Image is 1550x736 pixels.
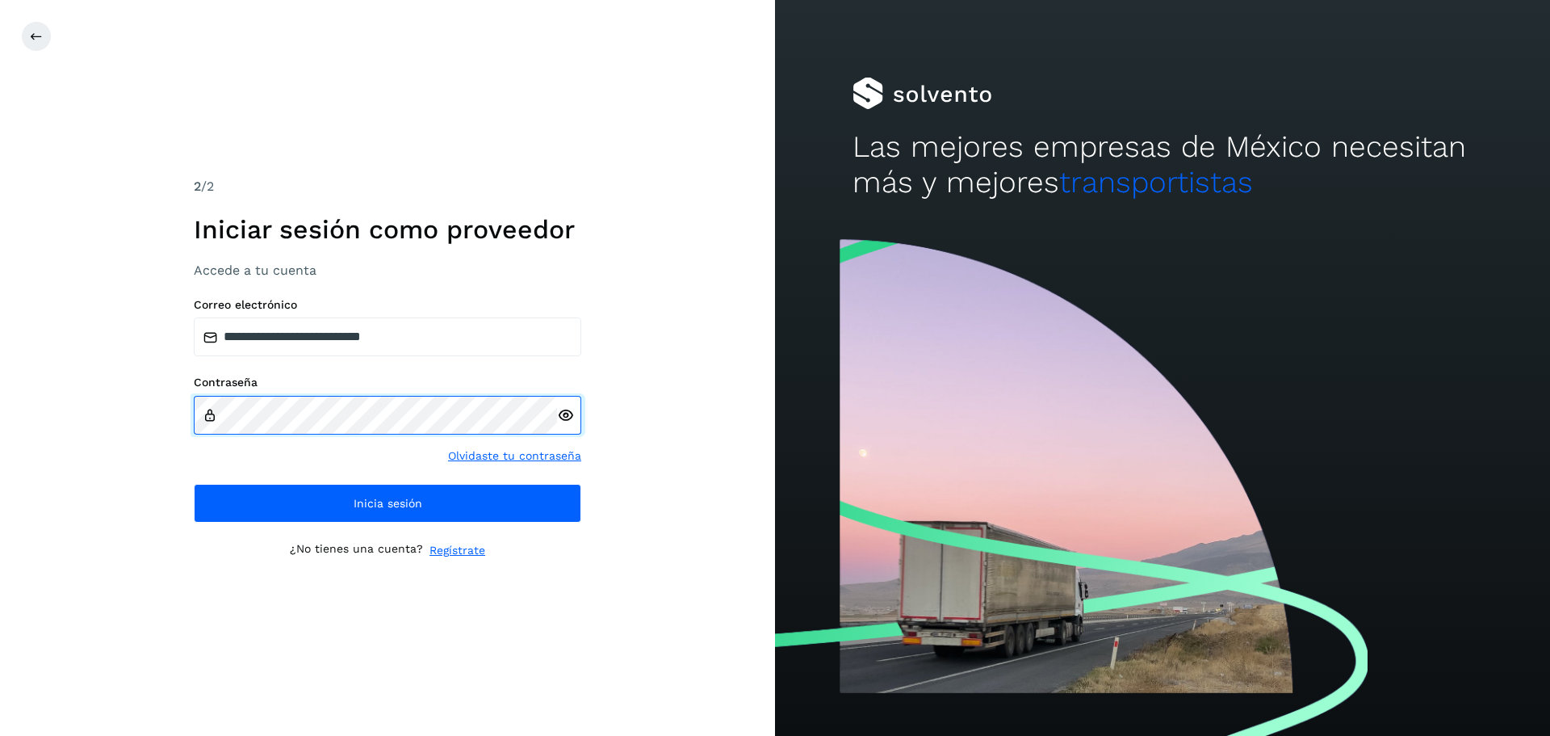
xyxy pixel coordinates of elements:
span: transportistas [1059,165,1253,200]
h2: Las mejores empresas de México necesitan más y mejores [852,129,1472,201]
p: ¿No tienes una cuenta? [290,542,423,559]
h3: Accede a tu cuenta [194,263,581,278]
div: /2 [194,177,581,196]
a: Regístrate [429,542,485,559]
h1: Iniciar sesión como proveedor [194,214,581,245]
label: Contraseña [194,376,581,389]
span: Inicia sesión [354,498,422,509]
span: 2 [194,179,201,194]
button: Inicia sesión [194,484,581,523]
a: Olvidaste tu contraseña [448,448,581,465]
label: Correo electrónico [194,298,581,312]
